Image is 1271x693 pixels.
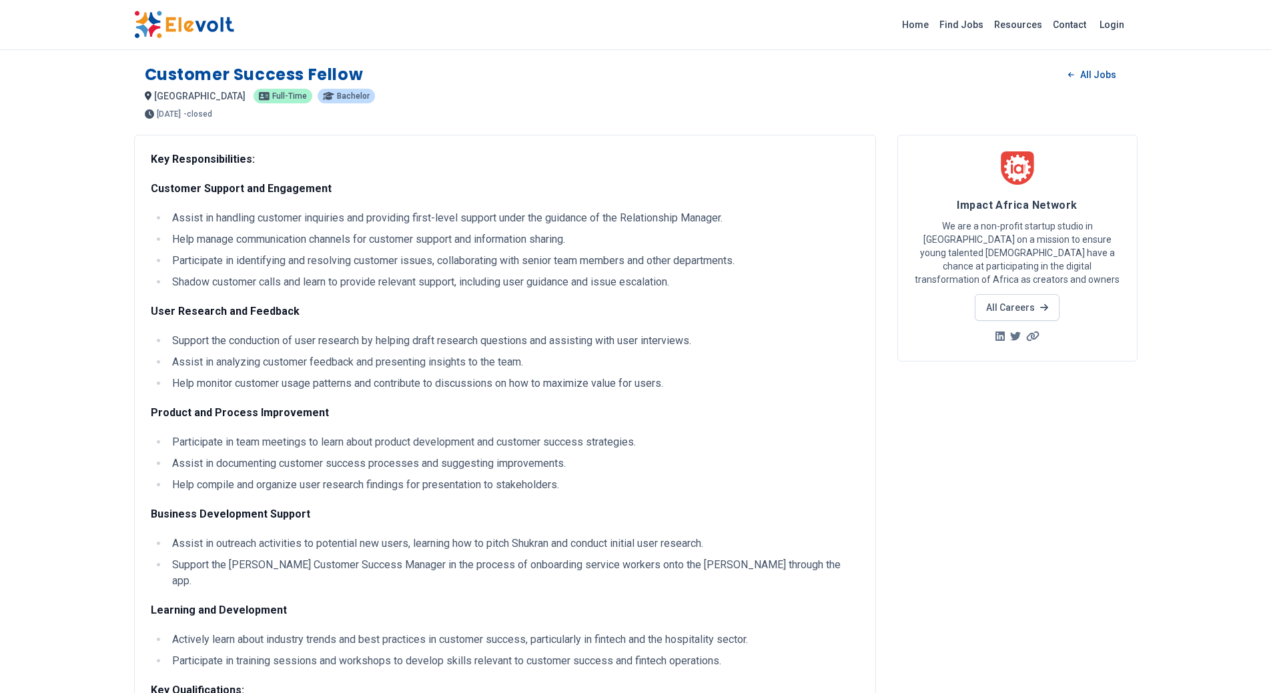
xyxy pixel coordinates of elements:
li: Assist in outreach activities to potential new users, learning how to pitch Shukran and conduct i... [168,536,859,552]
p: We are a non-profit startup studio in [GEOGRAPHIC_DATA] on a mission to ensure young talented [DE... [914,219,1121,286]
strong: Learning and Development [151,604,287,616]
p: - closed [183,110,212,118]
li: Actively learn about industry trends and best practices in customer success, particularly in fint... [168,632,859,648]
li: Support the [PERSON_NAME] Customer Success Manager in the process of onboarding service workers o... [168,557,859,589]
strong: User Research and Feedback [151,305,300,317]
h1: Customer Success Fellow [145,64,364,85]
li: Assist in handling customer inquiries and providing first-level support under the guidance of the... [168,210,859,226]
img: Impact Africa Network [1001,151,1034,185]
strong: Business Development Support [151,508,310,520]
li: Participate in training sessions and workshops to develop skills relevant to customer success and... [168,653,859,669]
a: Login [1092,11,1132,38]
strong: Key Responsibilities: [151,153,255,165]
a: Home [897,14,934,35]
li: Shadow customer calls and learn to provide relevant support, including user guidance and issue es... [168,274,859,290]
a: Contact [1047,14,1092,35]
a: Resources [989,14,1047,35]
a: Find Jobs [934,14,989,35]
img: Elevolt [134,11,234,39]
span: Bachelor [337,92,370,100]
li: Help manage communication channels for customer support and information sharing. [168,231,859,247]
strong: Product and Process Improvement [151,406,329,419]
strong: Customer Support and Engagement [151,182,332,195]
span: [DATE] [157,110,181,118]
span: Full-time [272,92,307,100]
li: Participate in team meetings to learn about product development and customer success strategies. [168,434,859,450]
li: Assist in analyzing customer feedback and presenting insights to the team. [168,354,859,370]
li: Assist in documenting customer success processes and suggesting improvements. [168,456,859,472]
span: Impact Africa Network [957,199,1077,211]
li: Participate in identifying and resolving customer issues, collaborating with senior team members ... [168,253,859,269]
li: Support the conduction of user research by helping draft research questions and assisting with us... [168,333,859,349]
li: Help compile and organize user research findings for presentation to stakeholders. [168,477,859,493]
li: Help monitor customer usage patterns and contribute to discussions on how to maximize value for u... [168,376,859,392]
a: All Careers [975,294,1060,321]
a: All Jobs [1057,65,1126,85]
span: [GEOGRAPHIC_DATA] [154,91,246,101]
